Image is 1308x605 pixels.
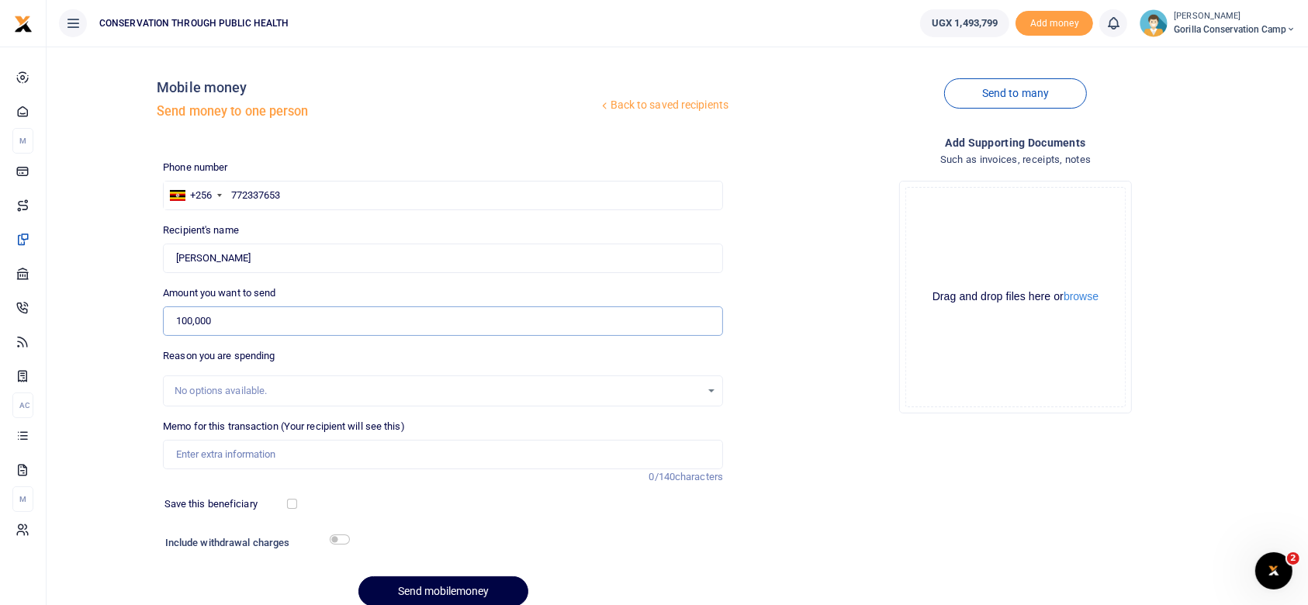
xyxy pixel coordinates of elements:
[649,471,676,482] span: 0/140
[1287,552,1299,565] span: 2
[1016,11,1093,36] li: Toup your wallet
[1016,11,1093,36] span: Add money
[899,181,1132,413] div: File Uploader
[163,244,723,273] input: Loading name...
[163,160,227,175] label: Phone number
[14,15,33,33] img: logo-small
[163,440,723,469] input: Enter extra information
[163,223,239,238] label: Recipient's name
[93,16,295,30] span: CONSERVATION THROUGH PUBLIC HEALTH
[1174,10,1296,23] small: [PERSON_NAME]
[14,17,33,29] a: logo-small logo-large logo-large
[944,78,1087,109] a: Send to many
[1255,552,1292,589] iframe: Intercom live chat
[163,181,723,210] input: Enter phone number
[1140,9,1168,37] img: profile-user
[163,306,723,336] input: UGX
[157,104,598,119] h5: Send money to one person
[163,419,405,434] label: Memo for this transaction (Your recipient will see this)
[932,16,998,31] span: UGX 1,493,799
[906,289,1125,304] div: Drag and drop files here or
[163,285,275,301] label: Amount you want to send
[735,151,1296,168] h4: Such as invoices, receipts, notes
[157,79,598,96] h4: Mobile money
[164,496,258,512] label: Save this beneficiary
[675,471,723,482] span: characters
[175,383,701,399] div: No options available.
[914,9,1016,37] li: Wallet ballance
[164,181,226,209] div: Uganda: +256
[1140,9,1296,37] a: profile-user [PERSON_NAME] Gorilla Conservation Camp
[1174,22,1296,36] span: Gorilla Conservation Camp
[12,486,33,512] li: M
[599,92,730,119] a: Back to saved recipients
[190,188,212,203] div: +256
[920,9,1009,37] a: UGX 1,493,799
[12,392,33,418] li: Ac
[12,128,33,154] li: M
[163,348,275,364] label: Reason you are spending
[1064,291,1099,302] button: browse
[165,537,343,549] h6: Include withdrawal charges
[735,134,1296,151] h4: Add supporting Documents
[1016,16,1093,28] a: Add money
